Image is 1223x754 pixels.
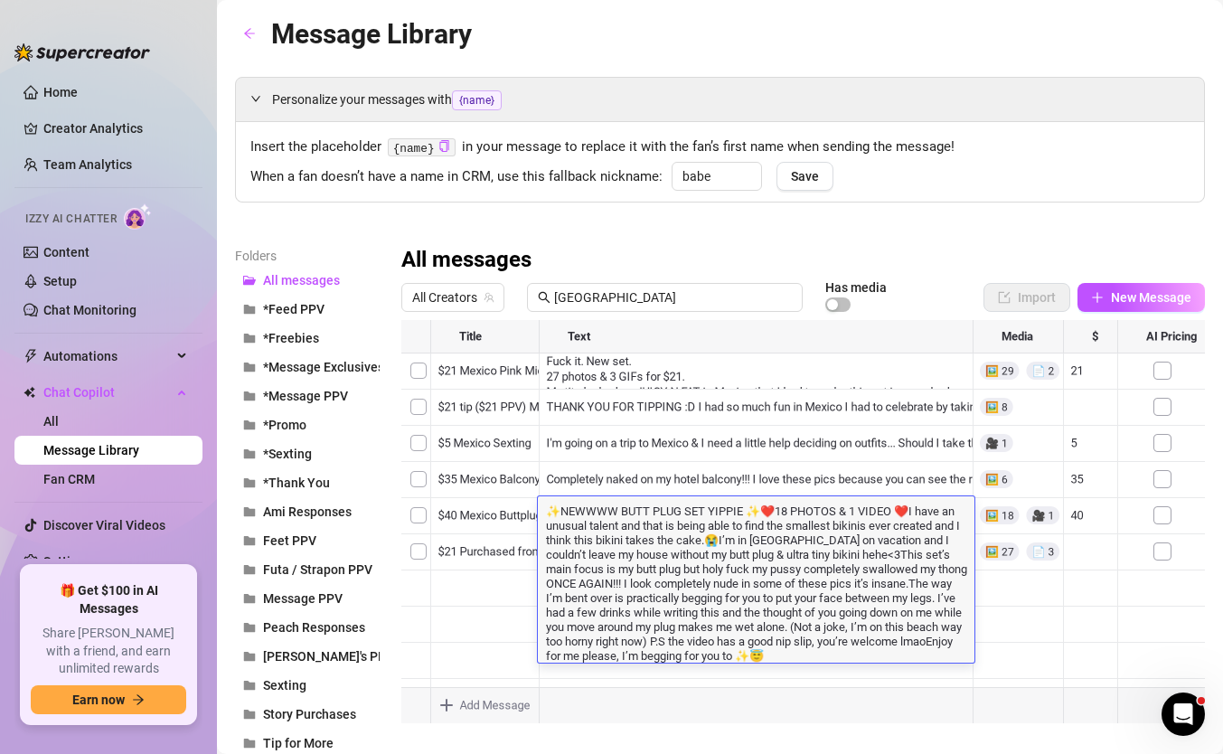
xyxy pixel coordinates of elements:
a: Chat Monitoring [43,303,136,317]
a: Creator Analytics [43,114,188,143]
button: [PERSON_NAME]'s PPV Messages [235,642,380,671]
span: Personalize your messages with [272,90,1190,110]
span: folder [243,679,256,692]
span: Tip for More [263,736,334,750]
span: {name} [452,90,502,110]
button: Ami Responses [235,497,380,526]
span: plus [1091,291,1104,304]
article: Message Library [271,13,472,55]
span: Izzy AI Chatter [25,211,117,228]
button: *Message Exclusives [235,353,380,382]
button: Import [983,283,1070,312]
button: *Feed PPV [235,295,380,324]
span: *Promo [263,418,306,432]
span: folder [243,448,256,460]
span: Save [791,169,819,184]
span: Peach Responses [263,620,365,635]
button: Earn nowarrow-right [31,685,186,714]
button: Click to Copy [438,140,450,154]
span: Story Purchases [263,707,356,721]
button: *Promo [235,410,380,439]
img: logo-BBDzfeDw.svg [14,43,150,61]
span: *Feed PPV [263,302,325,316]
span: folder [243,708,256,721]
button: New Message [1077,283,1205,312]
a: Settings [43,554,91,569]
a: Team Analytics [43,157,132,172]
span: folder [243,419,256,431]
span: Automations [43,342,172,371]
iframe: Intercom live chat [1162,693,1205,736]
button: All messages [235,266,380,295]
button: Story Purchases [235,700,380,729]
span: Share [PERSON_NAME] with a friend, and earn unlimited rewards [31,625,186,678]
button: *Freebies [235,324,380,353]
span: folder [243,390,256,402]
button: Peach Responses [235,613,380,642]
button: Save [776,162,833,191]
span: *Sexting [263,447,312,461]
span: arrow-left [243,27,256,40]
span: Chat Copilot [43,378,172,407]
span: Earn now [72,693,125,707]
span: thunderbolt [24,349,38,363]
span: Feet PPV [263,533,316,548]
span: folder [243,621,256,634]
a: All [43,414,59,429]
button: Futa / Strapon PPV [235,555,380,584]
textarea: ✨NEWWWW BUTT PLUG SET YIPPIE ✨❤️18 PHOTOS & 1 VIDEO ❤️I have an unusual talent and that is being ... [538,502,974,663]
span: Sexting [263,678,306,693]
span: folder [243,505,256,518]
a: Content [43,245,89,259]
span: Ami Responses [263,504,352,519]
span: folder [243,476,256,489]
img: Chat Copilot [24,386,35,399]
span: folder [243,332,256,344]
button: *Sexting [235,439,380,468]
span: *Message PPV [263,389,348,403]
a: Fan CRM [43,472,95,486]
span: team [484,292,494,303]
button: *Thank You [235,468,380,497]
button: Sexting [235,671,380,700]
span: copy [438,140,450,152]
span: When a fan doesn’t have a name in CRM, use this fallback nickname: [250,166,663,188]
span: expanded [250,93,261,104]
article: Folders [235,246,380,266]
span: Message PPV [263,591,343,606]
span: folder [243,650,256,663]
button: *Message PPV [235,382,380,410]
span: folder [243,303,256,316]
span: *Thank You [263,476,330,490]
span: New Message [1111,290,1191,305]
span: folder [243,592,256,605]
a: Setup [43,274,77,288]
button: Message PPV [235,584,380,613]
span: Futa / Strapon PPV [263,562,372,577]
span: *Message Exclusives [263,360,384,374]
input: Search messages [554,287,792,307]
span: 🎁 Get $100 in AI Messages [31,582,186,617]
span: [PERSON_NAME]'s PPV Messages [263,649,456,664]
a: Discover Viral Videos [43,518,165,533]
span: All Creators [412,284,494,311]
span: folder [243,534,256,547]
span: arrow-right [132,693,145,706]
span: folder [243,563,256,576]
img: AI Chatter [124,203,152,230]
div: Personalize your messages with{name} [236,78,1204,121]
span: *Freebies [263,331,319,345]
article: Has media [825,282,887,293]
button: Feet PPV [235,526,380,555]
span: Insert the placeholder in your message to replace it with the fan’s first name when sending the m... [250,137,1190,158]
a: Home [43,85,78,99]
span: folder [243,737,256,749]
span: folder [243,361,256,373]
span: folder-open [243,274,256,287]
code: {name} [388,138,456,157]
span: search [538,291,550,304]
a: Message Library [43,443,139,457]
span: All messages [263,273,340,287]
h3: All messages [401,246,532,275]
